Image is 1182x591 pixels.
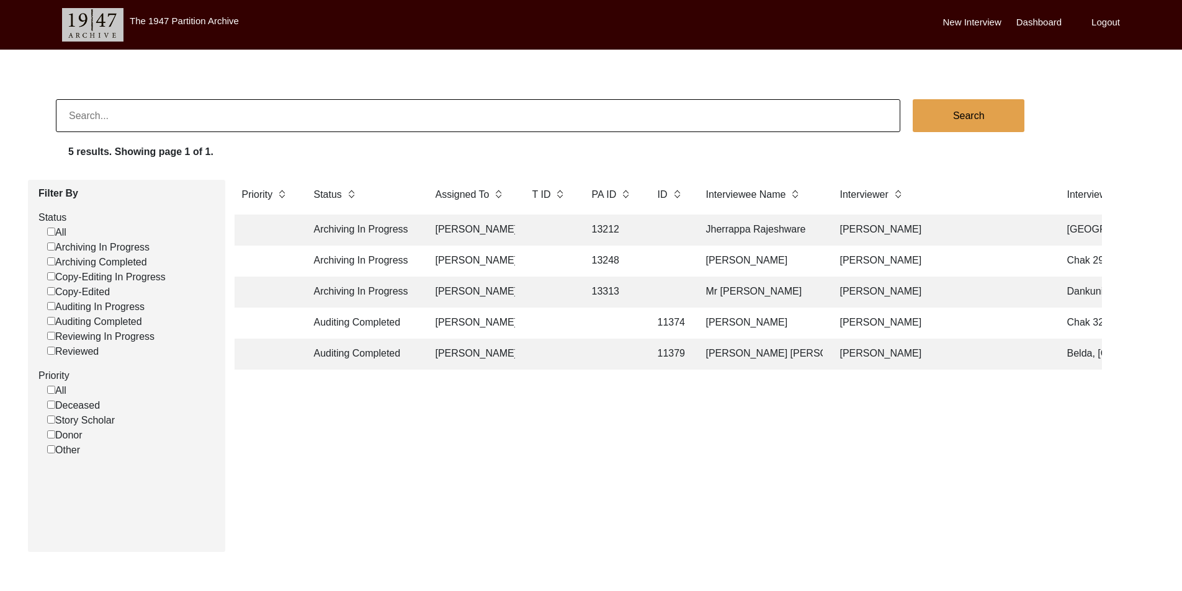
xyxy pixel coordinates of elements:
[658,187,668,202] label: ID
[584,215,640,246] td: 13212
[307,308,418,339] td: Auditing Completed
[555,187,564,201] img: sort-button.png
[584,246,640,277] td: 13248
[47,287,55,295] input: Copy-Edited
[47,257,55,265] input: Archiving Completed
[706,187,786,202] label: Interviewee Name
[494,187,503,201] img: sort-button.png
[47,413,115,428] label: Story Scholar
[673,187,681,201] img: sort-button.png
[56,99,900,132] input: Search...
[650,339,689,370] td: 11379
[532,187,551,202] label: T ID
[47,270,166,285] label: Copy-Editing In Progress
[314,187,342,202] label: Status
[307,277,418,308] td: Archiving In Progress
[699,246,823,277] td: [PERSON_NAME]
[699,308,823,339] td: [PERSON_NAME]
[436,187,490,202] label: Assigned To
[833,308,1050,339] td: [PERSON_NAME]
[47,428,83,443] label: Donor
[277,187,286,201] img: sort-button.png
[428,215,515,246] td: [PERSON_NAME]
[47,314,142,329] label: Auditing Completed
[47,386,55,394] input: All
[38,368,216,383] label: Priority
[47,329,154,344] label: Reviewing In Progress
[47,383,66,398] label: All
[913,99,1024,132] button: Search
[428,308,515,339] td: [PERSON_NAME]
[428,339,515,370] td: [PERSON_NAME]
[840,187,889,202] label: Interviewer
[68,144,213,159] label: 5 results. Showing page 1 of 1.
[47,430,55,438] input: Donor
[621,187,630,201] img: sort-button.png
[790,187,799,201] img: sort-button.png
[47,228,55,236] input: All
[428,277,515,308] td: [PERSON_NAME]
[307,246,418,277] td: Archiving In Progress
[47,415,55,424] input: Story Scholar
[47,302,55,310] input: Auditing In Progress
[307,339,418,370] td: Auditing Completed
[47,398,100,413] label: Deceased
[47,300,145,314] label: Auditing In Progress
[428,246,515,277] td: [PERSON_NAME]
[307,215,418,246] td: Archiving In Progress
[47,242,55,251] input: Archiving In Progress
[62,8,123,42] img: header-logo.png
[47,401,55,409] input: Deceased
[1091,16,1120,30] label: Logout
[592,187,617,202] label: PA ID
[38,210,216,225] label: Status
[242,187,273,202] label: Priority
[47,445,55,453] input: Other
[699,277,823,308] td: Mr [PERSON_NAME]
[130,16,239,26] label: The 1947 Partition Archive
[47,317,55,325] input: Auditing Completed
[47,443,80,458] label: Other
[47,285,110,300] label: Copy-Edited
[47,347,55,355] input: Reviewed
[943,16,1001,30] label: New Interview
[699,215,823,246] td: Jherrappa Rajeshware
[1016,16,1062,30] label: Dashboard
[833,277,1050,308] td: [PERSON_NAME]
[833,246,1050,277] td: [PERSON_NAME]
[699,339,823,370] td: [PERSON_NAME] [PERSON_NAME]
[584,277,640,308] td: 13313
[47,332,55,340] input: Reviewing In Progress
[47,344,99,359] label: Reviewed
[347,187,356,201] img: sort-button.png
[833,339,1050,370] td: [PERSON_NAME]
[47,240,150,255] label: Archiving In Progress
[47,225,66,240] label: All
[38,186,216,201] label: Filter By
[47,272,55,280] input: Copy-Editing In Progress
[893,187,902,201] img: sort-button.png
[650,308,689,339] td: 11374
[47,255,147,270] label: Archiving Completed
[833,215,1050,246] td: [PERSON_NAME]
